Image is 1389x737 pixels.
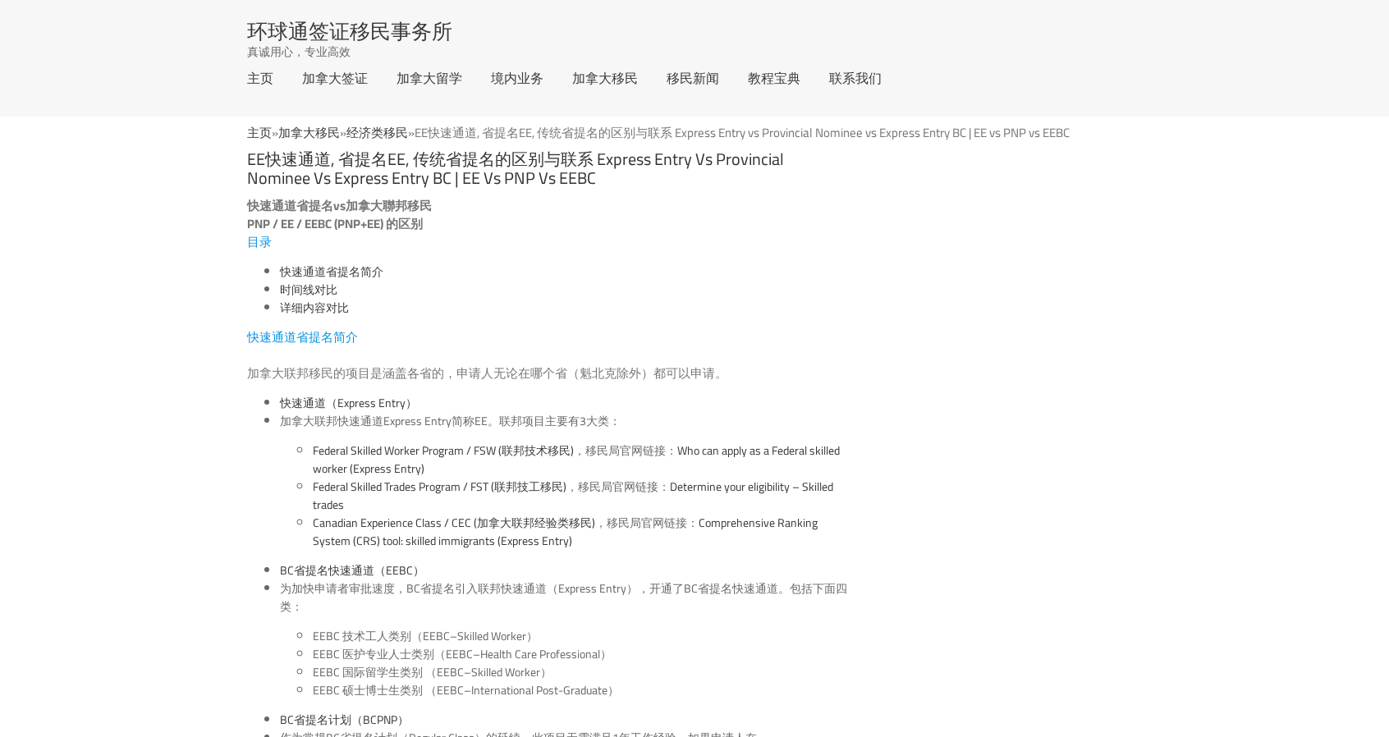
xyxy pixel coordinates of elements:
a: 移民新闻 [667,71,719,85]
li: 为加快申请者审批速度，BC省提名引入联邦快速通道（Express Entry），开通了BC省提名快速通道。包括下面四类： [280,579,849,616]
li: ，移民局官网链接： [313,442,849,478]
a: 联系我们 [829,71,882,85]
span: 目录 [247,230,272,254]
a: 环球通签证移民事务所 [247,21,452,41]
a: 境内业务 [491,71,543,85]
p: 加拿大联邦移民的项目是涵盖各省的，申请人无论在哪个省（魁北克除外）都可以申请。 [247,364,849,382]
a: undefined (opens in a new tab) [313,512,595,533]
a: 主页 [247,71,273,85]
a: 快速通道（Express Entry） [280,392,417,414]
a: 加拿大留学 [397,71,462,85]
li: EEBC 医护专业人士类别（EEBC–Health Care Professional） [313,645,849,663]
li: 加拿大联邦快速通道Express Entry简称EE。联邦项目主要有3大类： [280,412,849,430]
h1: EE快速通道, 省提名EE, 传统省提名的区别与联系 Express Entry vs Provincial Nominee vs Express Entry BC | EE vs PNP vs... [247,141,849,187]
span: 真诚用心，专业高效 [247,43,351,60]
a: Who can apply as a Federal skilled worker (Express Entry) [313,440,840,479]
strong: 快速通道省提名vs加拿大聯邦移民 [247,194,432,217]
a: Comprehensive Ranking System (CRS) tool: skilled immigrants (Express Entry) [313,512,818,552]
li: EEBC 硕士博士生类别 （EEBC–International Post-Graduate） [313,681,849,699]
li: ，移民局官网链接： [313,478,849,514]
li: ，移民局官网链接： [313,514,849,550]
span: » [247,121,1070,144]
a: 加拿大签证 [302,71,368,85]
a: 经济类移民 [346,121,408,144]
a: BC省提名快速通道（EEBC） [280,560,424,581]
a: BC省提名计划（BCPNP） [280,709,409,730]
a: 时间线对比 [280,279,337,300]
a: 详细内容对比 [280,297,349,318]
a: undefined (opens in a new tab) [313,476,566,497]
a: undefined (opens in a new tab) [313,440,574,461]
a: 主页 [247,121,272,144]
span: EE快速通道, 省提名EE, 传统省提名的区别与联系 Express Entry vs Provincial Nominee vs Express Entry BC | EE vs PNP vs... [415,121,1070,144]
span: BC省提名计划 [280,709,351,730]
span: » [346,121,1070,144]
a: 加拿大移民 [278,121,340,144]
span: » [278,121,1070,144]
a: 快速通道省提名简介 [280,261,383,282]
strong: PNP / EE / EEBC (PNP+EE) 的区别 [247,212,423,236]
a: 加拿大移民 [572,71,638,85]
a: Determine your eligibility – Skilled trades [313,476,833,515]
span: 快速通道省提名简介 [247,325,358,349]
a: 教程宝典 [748,71,800,85]
li: EEBC 国际留学生类别 （EEBC–Skilled Worker） [313,663,849,681]
li: EEBC 技术工人类别（EEBC–Skilled Worker） [313,627,849,645]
